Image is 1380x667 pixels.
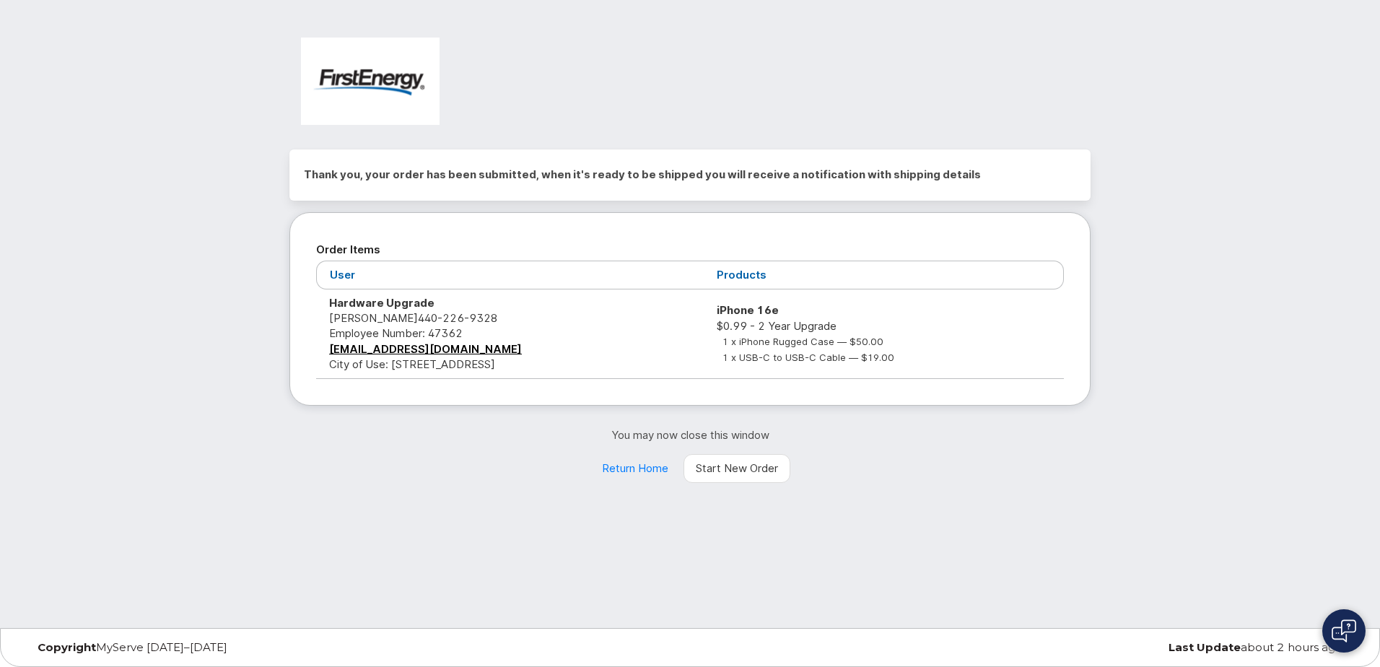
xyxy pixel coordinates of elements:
[704,261,1064,289] th: Products
[722,352,894,363] small: 1 x USB-C to USB-C Cable — $19.00
[304,164,1076,186] h2: Thank you, your order has been submitted, when it's ready to be shipped you will receive a notifi...
[464,311,497,325] span: 9328
[704,289,1064,379] td: $0.99 - 2 Year Upgrade
[684,454,790,483] a: Start New Order
[1169,640,1241,654] strong: Last Update
[329,342,522,356] a: [EMAIL_ADDRESS][DOMAIN_NAME]
[1332,619,1356,642] img: Open chat
[316,239,1064,261] h2: Order Items
[289,427,1091,443] p: You may now close this window
[437,311,464,325] span: 226
[329,296,434,310] strong: Hardware Upgrade
[301,38,440,125] img: FirstEnergy Corp
[27,642,469,653] div: MyServe [DATE]–[DATE]
[911,642,1353,653] div: about 2 hours ago
[38,640,96,654] strong: Copyright
[418,311,497,325] span: 440
[717,303,779,317] strong: iPhone 16e
[590,454,681,483] a: Return Home
[316,289,704,379] td: [PERSON_NAME] City of Use: [STREET_ADDRESS]
[329,326,463,340] span: Employee Number: 47362
[722,336,883,347] small: 1 x iPhone Rugged Case — $50.00
[316,261,704,289] th: User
